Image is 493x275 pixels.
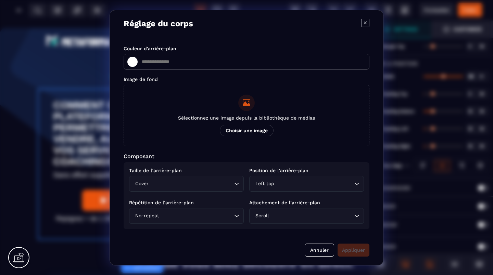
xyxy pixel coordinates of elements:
[150,180,232,188] input: Search for option
[45,13,113,28] img: e6894688e7183536f91f6cf1769eef69_LOGO_BLANC.png
[53,149,231,160] text: Sans effort supplémentaire l Sans migration
[249,200,364,205] p: Attachement de l’arrière-plan
[82,169,202,190] button: S'inscrire à l'évènementParticipez gratuitement
[129,200,244,205] p: Répétition de l’arrière-plan
[124,85,369,146] button: Sélectionnez une image depuis la bibliothèque de médiasChoisir une image
[124,77,369,82] p: Image de fond
[249,176,364,192] div: Search for option
[254,212,270,220] span: Scroll
[124,46,369,51] p: Couleur d'arrière-plan
[134,180,150,188] span: Cover
[124,153,369,160] p: Composant
[185,192,223,204] img: 32586e8465b4242308ef789b458fc82f_community-people.png
[254,180,276,188] span: Left top
[249,168,364,173] p: Position de l’arrière-plan
[5,236,488,251] text: Ce que vous allez découvrir en direct:
[134,212,161,220] span: No-repeat
[305,244,334,257] button: Annuler
[220,125,274,136] span: Choisir une image
[129,208,244,224] div: Search for option
[192,53,278,58] span: MARDI 14 JANVIER A 11H00
[223,33,270,45] button: Propulsé par l'IA
[249,208,364,224] div: Search for option
[178,115,315,121] span: Sélectionnez une image depuis la bibliothèque de médias
[54,193,186,204] text: Rejoignez + de 1 200 curieux prêts à découvrir
[276,180,353,188] input: Search for option
[33,50,460,61] p: WEBINAIRE EN DIRECT CE (HEURE DE [GEOGRAPHIC_DATA])
[161,212,232,220] input: Search for option
[129,168,244,173] p: Taille de l’arrière-plan
[270,212,353,220] input: Search for option
[53,78,231,149] text: COMMENT CETTE NOUVELLE PLATEFORME 13-EN-1 VA VOUS PERMETTRE DE CRÉER, GÉRER, VENDRE, AUTOMATISER ...
[129,176,244,192] div: Search for option
[124,19,193,28] p: Réglage du corps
